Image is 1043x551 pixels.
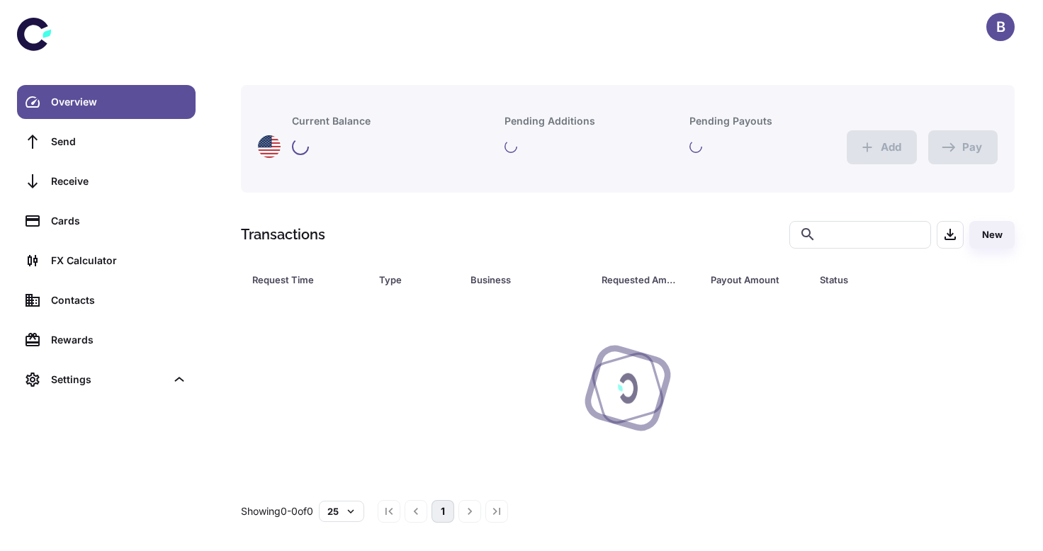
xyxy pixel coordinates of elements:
p: Showing 0-0 of 0 [241,504,313,519]
a: Send [17,125,196,159]
h6: Current Balance [292,113,371,129]
a: Rewards [17,323,196,357]
a: Receive [17,164,196,198]
div: Send [51,134,187,149]
div: Request Time [252,270,344,290]
div: Rewards [51,332,187,348]
h1: Transactions [241,224,325,245]
div: Receive [51,174,187,189]
div: Cards [51,213,187,229]
div: Contacts [51,292,187,308]
a: Cards [17,204,196,238]
div: Payout Amount [711,270,784,290]
div: Status [820,270,937,290]
span: Requested Amount [602,270,694,290]
h6: Pending Additions [504,113,595,129]
div: Overview [51,94,187,110]
span: Status [820,270,956,290]
button: 25 [319,501,364,522]
div: Requested Amount [602,270,675,290]
nav: pagination navigation [376,500,510,523]
div: Type [379,270,435,290]
h6: Pending Payouts [689,113,772,129]
a: Overview [17,85,196,119]
div: Settings [17,363,196,397]
button: page 1 [432,500,454,523]
div: FX Calculator [51,253,187,268]
span: Payout Amount [711,270,803,290]
div: Settings [51,372,166,387]
button: New [969,221,1015,249]
a: FX Calculator [17,244,196,278]
span: Type [379,270,453,290]
button: B [986,13,1015,41]
a: Contacts [17,283,196,317]
span: Request Time [252,270,362,290]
